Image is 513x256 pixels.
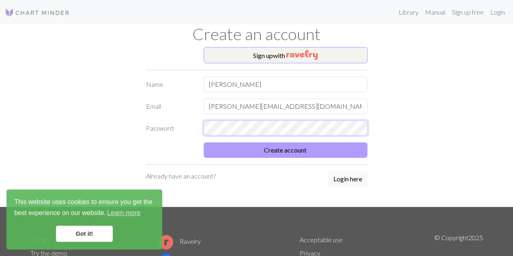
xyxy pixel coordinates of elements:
[328,171,367,187] button: Login here
[106,207,142,219] a: learn more about cookies
[422,4,449,20] a: Manual
[5,8,70,17] img: Logo
[56,226,113,242] a: dismiss cookie message
[146,171,216,181] p: Already have an account?
[6,189,162,250] div: cookieconsent
[487,4,508,20] a: Login
[159,237,201,245] a: Ravelry
[141,120,199,136] label: Password
[204,47,367,63] button: Sign upwith
[300,236,343,243] a: Acceptable use
[14,197,155,219] span: This website uses cookies to ensure you get the best experience on our website.
[286,50,318,60] img: Ravelry
[449,4,487,20] a: Sign up free
[204,142,367,158] button: Create account
[141,99,199,114] label: Email
[395,4,422,20] a: Library
[159,235,173,250] img: Ravelry logo
[141,77,199,92] label: Name
[26,24,488,44] h1: Create an account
